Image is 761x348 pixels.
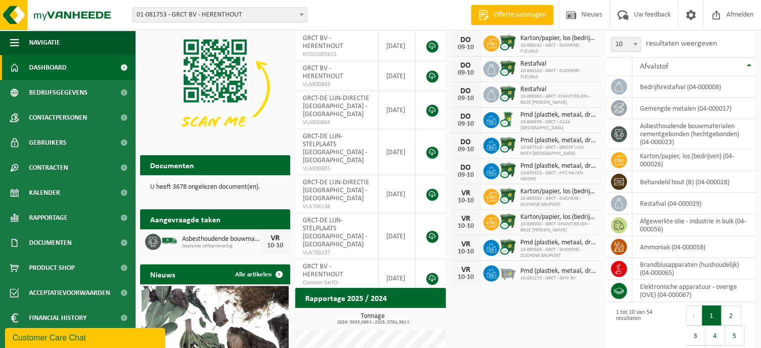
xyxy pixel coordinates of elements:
td: bedrijfsrestafval (04-000008) [632,76,756,98]
span: Navigatie [29,30,60,55]
span: Pmd (plastiek, metaal, drankkartons) (bedrijven) [520,239,596,247]
div: VR [456,240,476,248]
div: 10-10 [456,248,476,255]
td: [DATE] [379,31,416,61]
div: VR [456,189,476,197]
span: VLA900885 [303,165,370,173]
div: 10-10 [456,274,476,281]
span: 10-930523 - GRCT - HTC HAVEN NOORD [520,170,596,182]
div: VR [456,266,476,274]
span: 10-896636 - GRCT - AS24 [GEOGRAPHIC_DATA] [520,119,596,131]
img: WB-1100-CU [499,187,516,204]
span: Product Shop [29,255,75,280]
div: 10-10 [456,223,476,230]
div: DO [456,62,476,70]
td: gemengde metalen (04-000017) [632,98,756,119]
button: Previous [686,305,702,325]
img: WB-1100-CU [499,34,516,51]
span: 10 [611,37,641,52]
span: 01-081753 - GRCT BV - HERENTHOUT [132,8,307,23]
h2: Rapportage 2025 / 2024 [295,288,397,307]
span: Asbesthoudende bouwmaterialen cementgebonden (hechtgebonden) [182,235,260,243]
span: Geplande zelfaanlevering [182,243,260,249]
span: Acceptatievoorwaarden [29,280,110,305]
h2: Aangevraagde taken [140,209,231,229]
a: Bekijk rapportage [371,307,445,327]
span: Kalender [29,180,60,205]
td: [DATE] [379,91,416,129]
span: Dashboard [29,55,67,80]
div: VR [456,215,476,223]
img: WB-1100-CU [499,238,516,255]
div: DO [456,87,476,95]
button: 1 [702,305,721,325]
td: afgewerkte olie - industrie in bulk (04-000056) [632,214,756,236]
td: brandblusapparaten (huishoudelijk) (04-000065) [632,258,756,280]
button: 2 [721,305,741,325]
span: GRCT-DE LIJN-STELPLAATS [GEOGRAPHIC_DATA] - [GEOGRAPHIC_DATA] [303,133,367,164]
div: DO [456,138,476,146]
img: WB-1100-CU [499,213,516,230]
a: Alle artikelen [227,264,289,284]
span: GRCT-DE LIJN-DIRECTIE [GEOGRAPHIC_DATA] - [GEOGRAPHIC_DATA] [303,179,369,202]
span: VLA900883 [303,81,370,89]
div: 09-10 [456,44,476,51]
span: 10-886162 - GRCT - DUCHENE - FLEURUS [520,43,596,55]
span: Consent-SelfD-VEG2200143 [303,279,370,295]
td: karton/papier, los (bedrijven) (04-000026) [632,149,756,171]
span: VLA706137 [303,249,370,257]
div: DO [456,164,476,172]
span: Karton/papier, los (bedrijven) [520,213,596,221]
span: 10-886162 - GRCT - DUCHENE - FLEURUS [520,68,596,80]
span: 10-896002 - GRCT -CHANTIER JDN - BASE [PERSON_NAME] [520,94,596,106]
td: elektronische apparatuur - overige (OVE) (04-000067) [632,280,756,302]
h2: Documenten [140,155,204,175]
img: WB-2500-GAL-GY-01 [499,264,516,281]
div: DO [456,36,476,44]
div: 10-10 [456,197,476,204]
h3: Tonnage [300,313,445,325]
button: 3 [686,325,705,345]
div: 09-10 [456,95,476,102]
img: WB-0240-CU [499,111,516,128]
div: VR [265,234,285,242]
span: Pmd (plastiek, metaal, drankkartons) (bedrijven) [520,267,596,275]
span: Offerte aanvragen [491,10,548,20]
td: behandeld hout (B) (04-000028) [632,171,756,193]
td: [DATE] [379,259,416,297]
span: 10-890583 - GRCT - DUCHENE - DUCHENE GRUPONT [520,247,596,259]
span: Pmd (plastiek, metaal, drankkartons) (bedrijven) [520,162,596,170]
td: [DATE] [379,175,416,213]
td: restafval (04-000029) [632,193,756,214]
div: 09-10 [456,172,476,179]
td: asbesthoudende bouwmaterialen cementgebonden (hechtgebonden) (04-000023) [632,119,756,149]
img: Download de VHEPlus App [140,31,290,144]
span: Restafval [520,60,596,68]
img: WB-1100-CU [499,136,516,153]
td: [DATE] [379,213,416,259]
span: VLA900884 [303,119,370,127]
span: Restafval [520,86,596,94]
span: GRCT BV - HERENTHOUT [303,65,343,80]
td: [DATE] [379,129,416,175]
label: resultaten weergeven [646,40,717,48]
span: 10-890583 - GRCT - DUCHENE - DUCHENE GRUPONT [520,196,596,208]
span: GRCT-DE LIJN-DIRECTIE [GEOGRAPHIC_DATA] - [GEOGRAPHIC_DATA] [303,95,369,118]
span: Gebruikers [29,130,67,155]
a: Offerte aanvragen [471,5,553,25]
h2: Nieuws [140,264,185,284]
div: DO [456,113,476,121]
span: Pmd (plastiek, metaal, drankkartons) (bedrijven) [520,111,596,119]
span: GRCT BV - HERENTHOUT [303,263,343,278]
span: Contracten [29,155,68,180]
span: Karton/papier, los (bedrijven) [520,35,596,43]
span: 10 [611,38,640,52]
td: ammoniak (04-000058) [632,236,756,258]
span: Afvalstof [640,63,668,71]
span: RED25005615 [303,51,370,59]
img: WB-1100-CU [499,85,516,102]
span: GRCT BV - HERENTHOUT [303,35,343,50]
span: Contactpersonen [29,105,87,130]
div: 09-10 [456,146,476,153]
